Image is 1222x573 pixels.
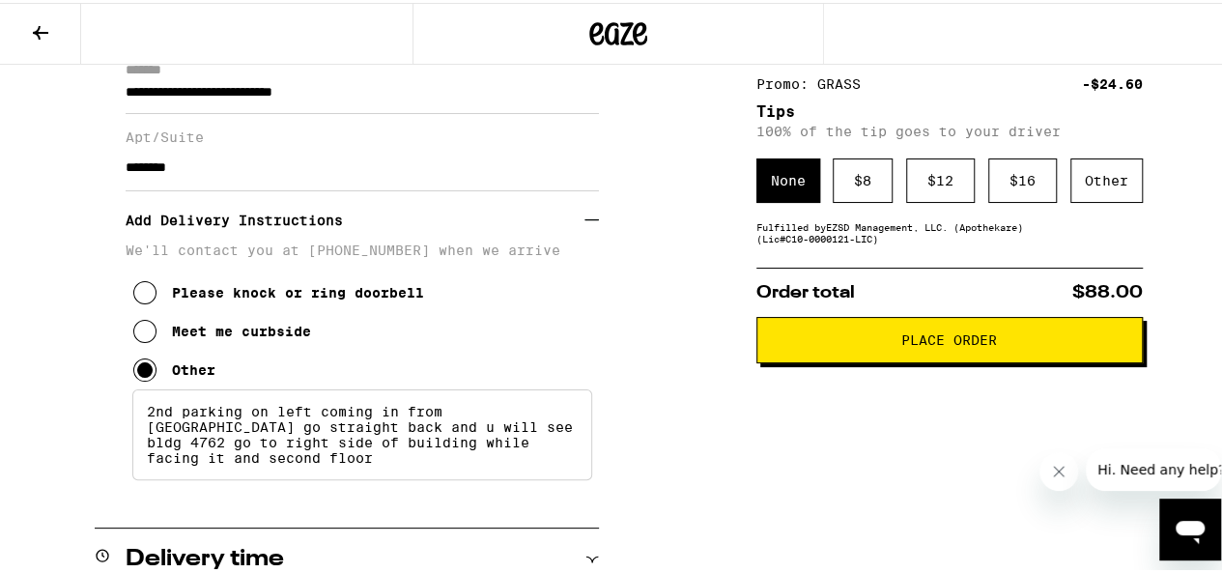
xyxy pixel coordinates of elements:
[1072,281,1143,299] span: $88.00
[756,218,1143,242] div: Fulfilled by EZSD Management, LLC. (Apothekare) (Lic# C10-0000121-LIC )
[12,14,139,29] span: Hi. Need any help?
[126,240,599,255] p: We'll contact you at [PHONE_NUMBER] when we arrive
[756,101,1143,117] h5: Tips
[988,156,1057,200] div: $ 16
[756,281,855,299] span: Order total
[126,545,284,568] h2: Delivery time
[133,348,215,387] button: Other
[756,74,874,88] div: Promo: GRASS
[906,156,975,200] div: $ 12
[126,195,584,240] h3: Add Delivery Instructions
[172,359,215,375] div: Other
[172,321,311,336] div: Meet me curbside
[756,314,1143,360] button: Place Order
[1159,496,1221,558] iframe: Button to launch messaging window
[1086,445,1221,488] iframe: Message from company
[172,282,424,298] div: Please knock or ring doorbell
[756,156,820,200] div: None
[1082,74,1143,88] div: -$24.60
[133,271,424,309] button: Please knock or ring doorbell
[833,156,893,200] div: $ 8
[133,309,311,348] button: Meet me curbside
[901,330,997,344] span: Place Order
[1039,449,1078,488] iframe: Close message
[1070,156,1143,200] div: Other
[756,121,1143,136] p: 100% of the tip goes to your driver
[126,127,599,142] label: Apt/Suite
